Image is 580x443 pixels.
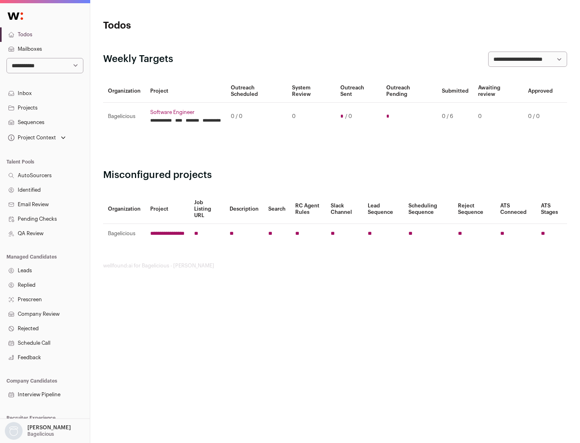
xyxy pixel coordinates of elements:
a: Software Engineer [150,109,221,116]
footer: wellfound:ai for Bagelicious - [PERSON_NAME] [103,263,567,269]
button: Open dropdown [6,132,67,143]
th: Awaiting review [473,80,523,103]
th: Description [225,195,263,224]
th: ATS Conneced [495,195,536,224]
th: RC Agent Rules [290,195,325,224]
h2: Weekly Targets [103,53,173,66]
th: Outreach Scheduled [226,80,287,103]
th: Scheduling Sequence [404,195,453,224]
img: Wellfound [3,8,27,24]
th: Organization [103,195,145,224]
th: Outreach Sent [336,80,382,103]
th: Slack Channel [326,195,363,224]
h1: Todos [103,19,258,32]
p: Bagelicious [27,431,54,437]
td: 0 [473,103,523,130]
th: Organization [103,80,145,103]
td: 0 [287,103,335,130]
th: Approved [523,80,557,103]
td: Bagelicious [103,103,145,130]
th: Project [145,80,226,103]
h2: Misconfigured projects [103,169,567,182]
th: Job Listing URL [189,195,225,224]
th: Lead Sequence [363,195,404,224]
button: Open dropdown [3,422,72,440]
th: ATS Stages [536,195,567,224]
span: / 0 [345,113,352,120]
th: Reject Sequence [453,195,496,224]
th: Submitted [437,80,473,103]
td: 0 / 0 [226,103,287,130]
th: Project [145,195,189,224]
th: System Review [287,80,335,103]
td: 0 / 6 [437,103,473,130]
img: nopic.png [5,422,23,440]
th: Outreach Pending [381,80,437,103]
td: Bagelicious [103,224,145,244]
th: Search [263,195,290,224]
p: [PERSON_NAME] [27,424,71,431]
td: 0 / 0 [523,103,557,130]
div: Project Context [6,135,56,141]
